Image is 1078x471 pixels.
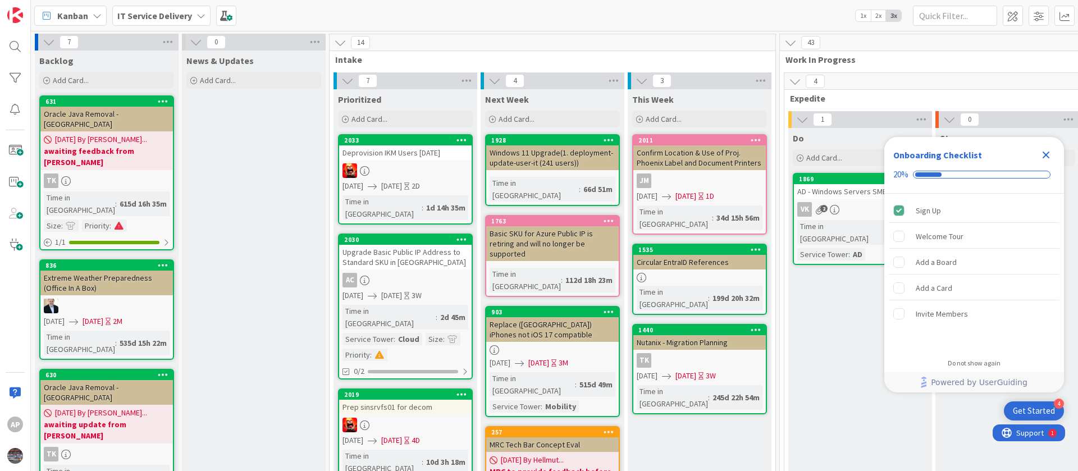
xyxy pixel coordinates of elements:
span: Add Card... [806,153,842,163]
div: 1763 [491,217,619,225]
div: Cloud [395,333,422,345]
div: 4D [412,435,420,446]
div: Do not show again [948,359,1001,368]
div: 1763 [486,216,619,226]
img: Visit kanbanzone.com [7,7,23,23]
span: [DATE] [675,190,696,202]
div: 630Oracle Java Removal - [GEOGRAPHIC_DATA] [40,370,173,405]
span: Support [24,2,51,15]
div: 1928Windows 11 Upgrade(1. deployment-update-user-it (241 users)) [486,135,619,170]
div: Time in [GEOGRAPHIC_DATA] [637,385,708,410]
div: JM [637,173,651,188]
div: Time in [GEOGRAPHIC_DATA] [490,372,575,397]
div: Time in [GEOGRAPHIC_DATA] [342,305,436,330]
a: 2011Confirm Location & Use of Proj. Phoenix Label and Document PrintersJM[DATE][DATE]1DTime in [G... [632,134,767,235]
div: Checklist progress: 20% [893,170,1055,180]
span: News & Updates [186,55,254,66]
span: This Week [632,94,674,105]
div: 1869 [794,174,926,184]
span: Next Week [485,94,529,105]
div: AP [7,417,23,432]
div: Onboarding Checklist [893,148,982,162]
div: 2019Prep sinsrvfs01 for decom [339,390,472,414]
span: : [561,274,563,286]
div: 2033 [339,135,472,145]
span: Backlog [39,55,74,66]
span: Prioritized [338,94,381,105]
div: 836 [45,262,173,269]
div: TK [637,353,651,368]
div: Priority [342,349,370,361]
span: 1x [856,10,871,21]
div: Extreme Weather Preparedness (Office In A Box) [40,271,173,295]
span: 14 [351,36,370,49]
span: Stage [940,132,965,144]
div: HO [40,299,173,313]
span: [DATE] [44,315,65,327]
a: Powered by UserGuiding [890,372,1058,392]
span: [DATE] [490,357,510,369]
div: Time in [GEOGRAPHIC_DATA] [797,220,887,245]
div: Welcome Tour [916,230,963,243]
div: Add a Board is incomplete. [889,250,1059,275]
div: 10d 3h 18m [423,456,468,468]
b: IT Service Delivery [117,10,192,21]
a: 631Oracle Java Removal - [GEOGRAPHIC_DATA][DATE] By [PERSON_NAME]...awaiting feedback from [PERSO... [39,95,174,250]
div: 257MRC Tech Bar Concept Eval [486,427,619,452]
div: Circular EntraID References [633,255,766,269]
div: VK [797,202,812,217]
a: 1928Windows 11 Upgrade(1. deployment-update-user-it (241 users))Time in [GEOGRAPHIC_DATA]:66d 51m [485,134,620,206]
span: 0 [207,35,226,49]
div: 1440 [638,326,766,334]
span: [DATE] [675,370,696,382]
span: 0/2 [354,365,364,377]
span: [DATE] [381,180,402,192]
span: [DATE] [637,190,657,202]
div: 2D [412,180,420,192]
span: Add Card... [646,114,682,124]
span: 2x [871,10,886,21]
div: 4 [1054,399,1064,409]
div: 2019 [339,390,472,400]
div: Windows 11 Upgrade(1. deployment-update-user-it (241 users)) [486,145,619,170]
div: 1 [58,4,61,13]
span: 3x [886,10,901,21]
div: MRC Tech Bar Concept Eval [486,437,619,452]
div: 2033Deprovision IKM Users [DATE] [339,135,472,160]
div: VN [339,418,472,432]
div: Deprovision IKM Users [DATE] [339,145,472,160]
span: 7 [358,74,377,88]
div: Time in [GEOGRAPHIC_DATA] [637,205,712,230]
div: 903 [491,308,619,316]
span: 0 [960,113,979,126]
a: 903Replace ([GEOGRAPHIC_DATA]) iPhones not iOS 17 compatible[DATE][DATE]3MTime in [GEOGRAPHIC_DAT... [485,306,620,417]
div: Size [426,333,443,345]
span: [DATE] [83,315,103,327]
div: 1928 [491,136,619,144]
div: Priority [82,220,109,232]
div: Add a Board [916,255,957,269]
div: 630 [45,371,173,379]
span: [DATE] By [PERSON_NAME]... [55,134,147,145]
div: 2019 [344,391,472,399]
div: Invite Members is incomplete. [889,301,1059,326]
div: VN [339,163,472,178]
div: Time in [GEOGRAPHIC_DATA] [342,195,422,220]
div: Nutanix - Migration Planning [633,335,766,350]
span: 2 [820,205,828,212]
div: 2d 45m [437,311,468,323]
img: HO [44,299,58,313]
img: VN [342,418,357,432]
div: Time in [GEOGRAPHIC_DATA] [490,177,579,202]
span: : [579,183,581,195]
div: 2011 [633,135,766,145]
span: Kanban [57,9,88,22]
div: 199d 20h 32m [710,292,762,304]
span: Add Card... [351,114,387,124]
div: Upgrade Basic Public IP Address to Standard SKU in [GEOGRAPHIC_DATA] [339,245,472,269]
div: 2030 [344,236,472,244]
span: : [422,456,423,468]
div: 535d 15h 22m [117,337,170,349]
div: AC [342,273,357,287]
span: [DATE] By [PERSON_NAME]... [55,407,147,419]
